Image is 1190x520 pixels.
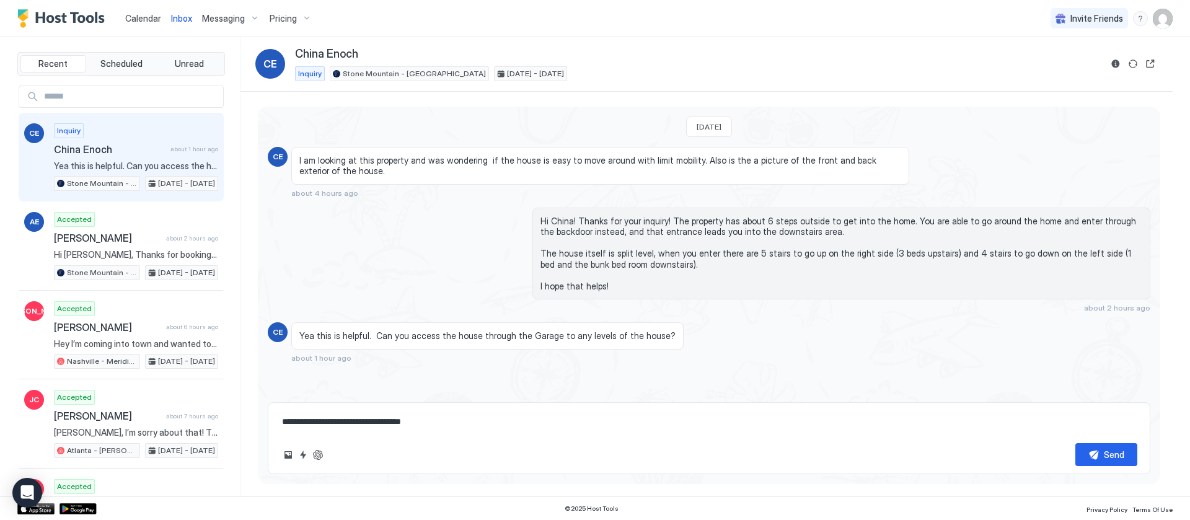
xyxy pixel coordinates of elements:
[343,68,486,79] span: Stone Mountain - [GEOGRAPHIC_DATA]
[57,214,92,225] span: Accepted
[57,125,81,136] span: Inquiry
[1075,443,1137,466] button: Send
[1086,506,1127,513] span: Privacy Policy
[59,503,97,514] a: Google Play Store
[54,321,161,333] span: [PERSON_NAME]
[171,12,192,25] a: Inbox
[17,9,110,28] a: Host Tools Logo
[156,55,222,73] button: Unread
[125,12,161,25] a: Calendar
[299,330,676,342] span: Yea this is helpful. Can you access the house through the Garage to any levels of the house?
[38,58,68,69] span: Recent
[17,52,225,76] div: tab-group
[166,234,218,242] span: about 2 hours ago
[54,338,218,350] span: Hey I’m coming into town and wanted to stay somewhere nice for a couple of days, and I’m kinda of...
[67,445,137,456] span: Atlanta - [PERSON_NAME]
[67,178,137,189] span: Stone Mountain - [GEOGRAPHIC_DATA]
[1126,56,1140,71] button: Sync reservation
[298,68,322,79] span: Inquiry
[17,503,55,514] a: App Store
[166,323,218,331] span: about 6 hours ago
[54,427,218,438] span: [PERSON_NAME], I’m sorry about that! That is very good feedback and we will be sure to switch to ...
[57,392,92,403] span: Accepted
[1104,448,1124,461] div: Send
[565,505,619,513] span: © 2025 Host Tools
[1070,13,1123,24] span: Invite Friends
[270,13,297,24] span: Pricing
[1132,502,1173,515] a: Terms Of Use
[296,447,311,462] button: Quick reply
[100,58,143,69] span: Scheduled
[166,412,218,420] span: about 7 hours ago
[39,86,223,107] input: Input Field
[4,306,65,317] span: [PERSON_NAME]
[158,178,215,189] span: [DATE] - [DATE]
[507,68,564,79] span: [DATE] - [DATE]
[1132,506,1173,513] span: Terms Of Use
[20,55,86,73] button: Recent
[125,13,161,24] span: Calendar
[299,155,901,177] span: I am looking at this property and was wondering if the house is easy to move around with limit mo...
[29,394,39,405] span: JC
[291,188,358,198] span: about 4 hours ago
[12,478,42,508] div: Open Intercom Messenger
[175,58,204,69] span: Unread
[273,327,283,338] span: CE
[1143,56,1158,71] button: Open reservation
[29,128,39,139] span: CE
[54,143,165,156] span: China Enoch
[263,56,277,71] span: CE
[57,303,92,314] span: Accepted
[30,216,39,227] span: AE
[1133,11,1148,26] div: menu
[67,356,137,367] span: Nashville - Meridian (Entire House)
[540,216,1142,292] span: Hi China! Thanks for your inquiry! The property has about 6 steps outside to get into the home. Y...
[311,447,325,462] button: ChatGPT Auto Reply
[1084,303,1150,312] span: about 2 hours ago
[273,151,283,162] span: CE
[170,145,218,153] span: about 1 hour ago
[54,161,218,172] span: Yea this is helpful. Can you access the house through the Garage to any levels of the house?
[158,267,215,278] span: [DATE] - [DATE]
[281,447,296,462] button: Upload image
[54,232,161,244] span: [PERSON_NAME]
[697,122,721,131] span: [DATE]
[54,249,218,260] span: Hi [PERSON_NAME], Thanks for booking our place! On the morning of your check-in, you'll receive a...
[291,353,351,363] span: about 1 hour ago
[158,445,215,456] span: [DATE] - [DATE]
[158,356,215,367] span: [DATE] - [DATE]
[57,481,92,492] span: Accepted
[1153,9,1173,29] div: User profile
[202,13,245,24] span: Messaging
[295,47,358,61] span: China Enoch
[171,13,192,24] span: Inbox
[89,55,154,73] button: Scheduled
[54,410,161,422] span: [PERSON_NAME]
[1108,56,1123,71] button: Reservation information
[67,267,137,278] span: Stone Mountain - [GEOGRAPHIC_DATA]
[1086,502,1127,515] a: Privacy Policy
